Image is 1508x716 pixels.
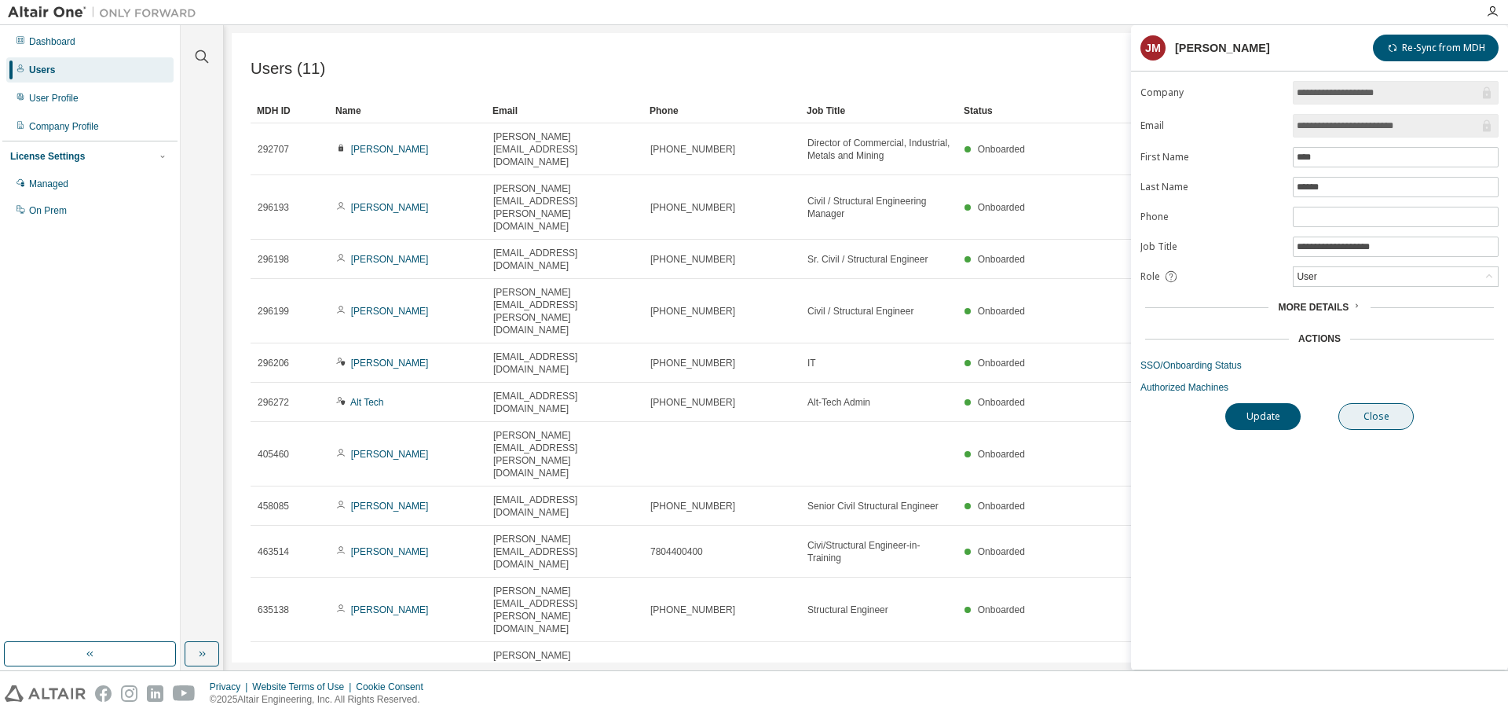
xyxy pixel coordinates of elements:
[258,396,289,409] span: 296272
[350,397,383,408] a: Alt Tech
[978,449,1025,460] span: Onboarded
[650,604,735,616] span: [PHONE_NUMBER]
[29,92,79,105] div: User Profile
[493,390,636,415] span: [EMAIL_ADDRESS][DOMAIN_NAME]
[493,649,636,699] span: [PERSON_NAME][EMAIL_ADDRESS][PERSON_NAME][DOMAIN_NAME]
[351,501,429,512] a: [PERSON_NAME]
[1373,35,1499,61] button: Re-Sync from MDH
[1140,270,1160,283] span: Role
[351,546,429,557] a: [PERSON_NAME]
[351,144,429,155] a: [PERSON_NAME]
[258,604,289,616] span: 635138
[351,254,429,265] a: [PERSON_NAME]
[1140,86,1283,99] label: Company
[29,204,67,217] div: On Prem
[978,144,1025,155] span: Onboarded
[173,685,196,702] img: youtube.svg
[493,585,636,635] span: [PERSON_NAME][EMAIL_ADDRESS][PERSON_NAME][DOMAIN_NAME]
[650,253,735,266] span: [PHONE_NUMBER]
[351,604,429,615] a: [PERSON_NAME]
[978,501,1025,512] span: Onboarded
[147,685,163,702] img: linkedin.svg
[807,500,939,512] span: Senior Civil Structural Engineer
[257,98,323,123] div: MDH ID
[258,448,289,461] span: 405460
[493,494,636,519] span: [EMAIL_ADDRESS][DOMAIN_NAME]
[1294,268,1319,285] div: User
[807,195,950,220] span: Civil / Structural Engineering Manager
[29,35,75,48] div: Dashboard
[252,681,356,693] div: Website Terms of Use
[258,253,289,266] span: 296198
[1140,359,1499,372] a: SSO/Onboarding Status
[650,98,794,123] div: Phone
[258,201,289,214] span: 296193
[978,397,1025,408] span: Onboarded
[1140,381,1499,394] a: Authorized Machines
[1298,332,1341,345] div: Actions
[807,396,870,409] span: Alt-Tech Admin
[978,358,1025,369] span: Onboarded
[650,500,735,512] span: [PHONE_NUMBER]
[807,137,950,162] span: Director of Commercial, Industrial, Metals and Mining
[258,545,289,558] span: 463514
[807,604,888,616] span: Structural Engineer
[807,357,816,369] span: IT
[95,685,112,702] img: facebook.svg
[335,98,480,123] div: Name
[978,604,1025,615] span: Onboarded
[978,254,1025,265] span: Onboarded
[807,539,950,564] span: Civi/Structural Engineer-in-Training
[493,130,636,168] span: [PERSON_NAME][EMAIL_ADDRESS][DOMAIN_NAME]
[1294,267,1498,286] div: User
[493,429,636,479] span: [PERSON_NAME][EMAIL_ADDRESS][PERSON_NAME][DOMAIN_NAME]
[351,358,429,369] a: [PERSON_NAME]
[978,546,1025,557] span: Onboarded
[29,120,99,133] div: Company Profile
[964,98,1400,123] div: Status
[29,178,68,190] div: Managed
[1140,151,1283,163] label: First Name
[251,60,325,78] span: Users (11)
[650,305,735,318] span: [PHONE_NUMBER]
[492,98,637,123] div: Email
[356,681,432,693] div: Cookie Consent
[493,247,636,272] span: [EMAIL_ADDRESS][DOMAIN_NAME]
[493,286,636,336] span: [PERSON_NAME][EMAIL_ADDRESS][PERSON_NAME][DOMAIN_NAME]
[1140,211,1283,223] label: Phone
[258,500,289,512] span: 458085
[258,305,289,318] span: 296199
[1338,403,1414,430] button: Close
[351,306,429,317] a: [PERSON_NAME]
[121,685,137,702] img: instagram.svg
[10,150,85,163] div: License Settings
[1225,403,1301,430] button: Update
[650,201,735,214] span: [PHONE_NUMBER]
[807,98,951,123] div: Job Title
[493,351,636,376] span: [EMAIL_ADDRESS][DOMAIN_NAME]
[258,357,289,369] span: 296206
[258,143,289,156] span: 292707
[29,64,55,76] div: Users
[1140,119,1283,132] label: Email
[807,253,928,266] span: Sr. Civil / Structural Engineer
[978,306,1025,317] span: Onboarded
[650,545,703,558] span: 7804400400
[978,202,1025,213] span: Onboarded
[1140,241,1283,253] label: Job Title
[1140,35,1166,61] div: JM
[650,357,735,369] span: [PHONE_NUMBER]
[5,685,86,702] img: altair_logo.svg
[650,396,735,409] span: [PHONE_NUMBER]
[8,5,204,20] img: Altair One
[210,693,433,707] p: © 2025 Altair Engineering, Inc. All Rights Reserved.
[493,533,636,571] span: [PERSON_NAME][EMAIL_ADDRESS][DOMAIN_NAME]
[1175,42,1270,54] div: [PERSON_NAME]
[493,182,636,233] span: [PERSON_NAME][EMAIL_ADDRESS][PERSON_NAME][DOMAIN_NAME]
[650,143,735,156] span: [PHONE_NUMBER]
[351,449,429,460] a: [PERSON_NAME]
[210,681,252,693] div: Privacy
[1278,302,1349,313] span: More Details
[807,305,913,318] span: Civil / Structural Engineer
[351,202,429,213] a: [PERSON_NAME]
